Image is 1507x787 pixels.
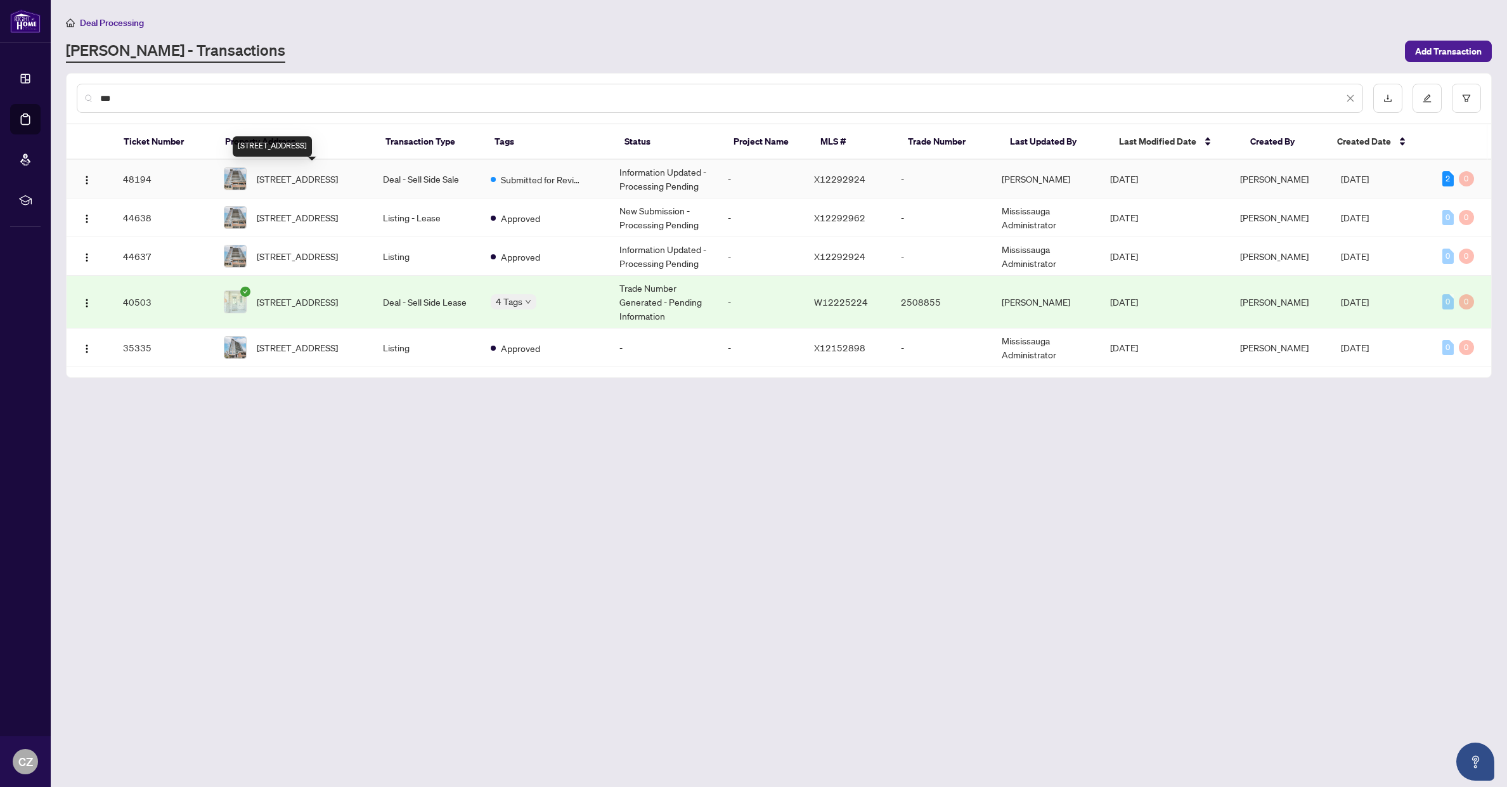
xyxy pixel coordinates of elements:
[1459,210,1474,225] div: 0
[496,294,522,309] span: 4 Tags
[992,328,1100,367] td: Mississauga Administrator
[891,237,992,276] td: -
[224,245,246,267] img: thumbnail-img
[257,172,338,186] span: [STREET_ADDRESS]
[1373,84,1402,113] button: download
[18,753,33,771] span: CZ
[257,295,338,309] span: [STREET_ADDRESS]
[718,328,805,367] td: -
[814,212,865,223] span: X12292962
[82,175,92,185] img: Logo
[1442,340,1454,355] div: 0
[810,124,898,160] th: MLS #
[814,296,868,308] span: W12225224
[1000,124,1109,160] th: Last Updated By
[82,214,92,224] img: Logo
[723,124,811,160] th: Project Name
[257,211,338,224] span: [STREET_ADDRESS]
[814,250,865,262] span: X12292924
[1442,294,1454,309] div: 0
[1415,41,1482,62] span: Add Transaction
[814,173,865,185] span: X12292924
[82,344,92,354] img: Logo
[1405,41,1492,62] button: Add Transaction
[82,252,92,263] img: Logo
[1413,84,1442,113] button: edit
[1346,94,1355,103] span: close
[1383,94,1392,103] span: download
[1456,743,1494,781] button: Open asap
[215,124,375,160] th: Property Address
[1341,342,1369,353] span: [DATE]
[113,160,214,198] td: 48194
[1110,212,1138,223] span: [DATE]
[718,198,805,237] td: -
[224,337,246,358] img: thumbnail-img
[609,160,718,198] td: Information Updated - Processing Pending
[891,328,992,367] td: -
[1459,171,1474,186] div: 0
[80,17,144,29] span: Deal Processing
[614,124,723,160] th: Status
[1240,296,1309,308] span: [PERSON_NAME]
[77,246,97,266] button: Logo
[1341,173,1369,185] span: [DATE]
[240,287,250,297] span: check-circle
[10,10,41,33] img: logo
[718,276,805,328] td: -
[1240,250,1309,262] span: [PERSON_NAME]
[1327,124,1429,160] th: Created Date
[891,160,992,198] td: -
[113,124,216,160] th: Ticket Number
[501,341,540,355] span: Approved
[1240,342,1309,353] span: [PERSON_NAME]
[609,276,718,328] td: Trade Number Generated - Pending Information
[373,276,481,328] td: Deal - Sell Side Lease
[1240,173,1309,185] span: [PERSON_NAME]
[484,124,614,160] th: Tags
[891,276,992,328] td: 2508855
[1341,212,1369,223] span: [DATE]
[1110,296,1138,308] span: [DATE]
[1442,171,1454,186] div: 2
[814,342,865,353] span: X12152898
[992,237,1100,276] td: Mississauga Administrator
[1459,294,1474,309] div: 0
[501,172,583,186] span: Submitted for Review
[992,276,1100,328] td: [PERSON_NAME]
[1442,249,1454,264] div: 0
[1240,124,1328,160] th: Created By
[1452,84,1481,113] button: filter
[609,237,718,276] td: Information Updated - Processing Pending
[609,328,718,367] td: -
[609,198,718,237] td: New Submission - Processing Pending
[891,198,992,237] td: -
[77,169,97,189] button: Logo
[1110,173,1138,185] span: [DATE]
[66,18,75,27] span: home
[113,328,214,367] td: 35335
[224,168,246,190] img: thumbnail-img
[501,250,540,264] span: Approved
[113,237,214,276] td: 44637
[898,124,1000,160] th: Trade Number
[257,249,338,263] span: [STREET_ADDRESS]
[1459,340,1474,355] div: 0
[1462,94,1471,103] span: filter
[1110,342,1138,353] span: [DATE]
[233,136,312,157] div: [STREET_ADDRESS]
[373,198,481,237] td: Listing - Lease
[1459,249,1474,264] div: 0
[992,198,1100,237] td: Mississauga Administrator
[1341,296,1369,308] span: [DATE]
[1110,250,1138,262] span: [DATE]
[373,237,481,276] td: Listing
[1109,124,1240,160] th: Last Modified Date
[77,292,97,312] button: Logo
[1337,134,1391,148] span: Created Date
[525,299,531,305] span: down
[718,160,805,198] td: -
[1119,134,1196,148] span: Last Modified Date
[1442,210,1454,225] div: 0
[224,291,246,313] img: thumbnail-img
